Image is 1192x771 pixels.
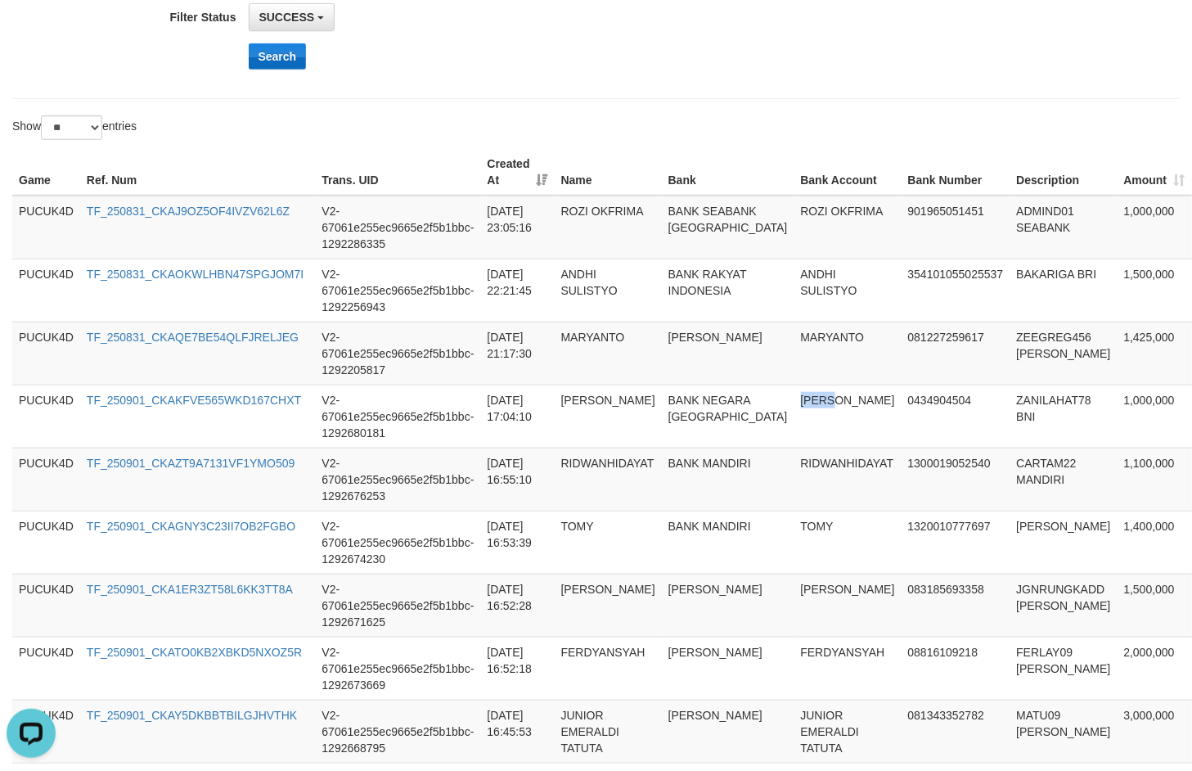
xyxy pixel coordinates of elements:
[902,637,1010,700] td: 08816109218
[7,7,56,56] button: Open LiveChat chat widget
[315,574,480,637] td: V2-67061e255ec9665e2f5b1bbc-1292671625
[1010,259,1117,322] td: BAKARIGA BRI
[481,637,555,700] td: [DATE] 16:52:18
[1010,196,1117,259] td: ADMIND01 SEABANK
[12,574,80,637] td: PUCUK4D
[1118,700,1192,763] td: 3,000,000
[12,322,80,385] td: PUCUK4D
[555,385,662,448] td: [PERSON_NAME]
[80,149,316,196] th: Ref. Num
[481,574,555,637] td: [DATE] 16:52:28
[902,511,1010,574] td: 1320010777697
[1118,385,1192,448] td: 1,000,000
[1010,637,1117,700] td: FERLAY09 [PERSON_NAME]
[794,149,902,196] th: Bank Account
[259,11,315,24] span: SUCCESS
[662,322,794,385] td: [PERSON_NAME]
[87,331,299,344] a: TF_250831_CKAQE7BE54QLFJRELJEG
[1118,448,1192,511] td: 1,100,000
[1010,149,1117,196] th: Description
[1010,574,1117,637] td: JGNRUNGKADD [PERSON_NAME]
[662,149,794,196] th: Bank
[662,511,794,574] td: BANK MANDIRI
[555,322,662,385] td: MARYANTO
[1118,574,1192,637] td: 1,500,000
[12,448,80,511] td: PUCUK4D
[481,511,555,574] td: [DATE] 16:53:39
[87,457,295,470] a: TF_250901_CKAZT9A7131VF1YMO509
[481,259,555,322] td: [DATE] 22:21:45
[1010,385,1117,448] td: ZANILAHAT78 BNI
[315,637,480,700] td: V2-67061e255ec9665e2f5b1bbc-1292673669
[902,322,1010,385] td: 081227259617
[794,259,902,322] td: ANDHI SULISTYO
[41,115,102,140] select: Showentries
[555,637,662,700] td: FERDYANSYAH
[794,511,902,574] td: TOMY
[555,511,662,574] td: TOMY
[902,259,1010,322] td: 354101055025537
[794,448,902,511] td: RIDWANHIDAYAT
[794,574,902,637] td: [PERSON_NAME]
[481,322,555,385] td: [DATE] 21:17:30
[87,268,304,281] a: TF_250831_CKAOKWLHBN47SPGJOM7I
[555,149,662,196] th: Name
[1118,196,1192,259] td: 1,000,000
[481,196,555,259] td: [DATE] 23:05:16
[481,448,555,511] td: [DATE] 16:55:10
[315,448,480,511] td: V2-67061e255ec9665e2f5b1bbc-1292676253
[481,149,555,196] th: Created At: activate to sort column ascending
[1010,700,1117,763] td: MATU09 [PERSON_NAME]
[87,709,297,722] a: TF_250901_CKAY5DKBBTBILGJHVTHK
[902,385,1010,448] td: 0434904504
[315,700,480,763] td: V2-67061e255ec9665e2f5b1bbc-1292668795
[315,322,480,385] td: V2-67061e255ec9665e2f5b1bbc-1292205817
[87,646,302,659] a: TF_250901_CKATO0KB2XBKD5NXOZ5R
[12,511,80,574] td: PUCUK4D
[555,196,662,259] td: ROZI OKFRIMA
[87,520,295,533] a: TF_250901_CKAGNY3C23II7OB2FGBO
[902,448,1010,511] td: 1300019052540
[794,385,902,448] td: [PERSON_NAME]
[902,149,1010,196] th: Bank Number
[12,196,80,259] td: PUCUK4D
[12,637,80,700] td: PUCUK4D
[794,322,902,385] td: MARYANTO
[1118,637,1192,700] td: 2,000,000
[1118,322,1192,385] td: 1,425,000
[1118,149,1192,196] th: Amount: activate to sort column ascending
[315,511,480,574] td: V2-67061e255ec9665e2f5b1bbc-1292674230
[87,583,293,596] a: TF_250901_CKA1ER3ZT58L6KK3TT8A
[315,149,480,196] th: Trans. UID
[555,448,662,511] td: RIDWANHIDAYAT
[794,637,902,700] td: FERDYANSYAH
[249,3,335,31] button: SUCCESS
[902,574,1010,637] td: 083185693358
[12,700,80,763] td: PUCUK4D
[1010,511,1117,574] td: [PERSON_NAME]
[12,259,80,322] td: PUCUK4D
[662,574,794,637] td: [PERSON_NAME]
[902,196,1010,259] td: 901965051451
[555,700,662,763] td: JUNIOR EMERALDI TATUTA
[555,574,662,637] td: [PERSON_NAME]
[87,205,290,218] a: TF_250831_CKAJ9OZ5OF4IVZV62L6Z
[1118,259,1192,322] td: 1,500,000
[555,259,662,322] td: ANDHI SULISTYO
[249,43,307,70] button: Search
[315,259,480,322] td: V2-67061e255ec9665e2f5b1bbc-1292256943
[1118,511,1192,574] td: 1,400,000
[1010,322,1117,385] td: ZEEGREG456 [PERSON_NAME]
[315,196,480,259] td: V2-67061e255ec9665e2f5b1bbc-1292286335
[662,448,794,511] td: BANK MANDIRI
[12,149,80,196] th: Game
[481,385,555,448] td: [DATE] 17:04:10
[662,259,794,322] td: BANK RAKYAT INDONESIA
[12,115,137,140] label: Show entries
[315,385,480,448] td: V2-67061e255ec9665e2f5b1bbc-1292680181
[794,700,902,763] td: JUNIOR EMERALDI TATUTA
[794,196,902,259] td: ROZI OKFRIMA
[662,196,794,259] td: BANK SEABANK [GEOGRAPHIC_DATA]
[902,700,1010,763] td: 081343352782
[1010,448,1117,511] td: CARTAM22 MANDIRI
